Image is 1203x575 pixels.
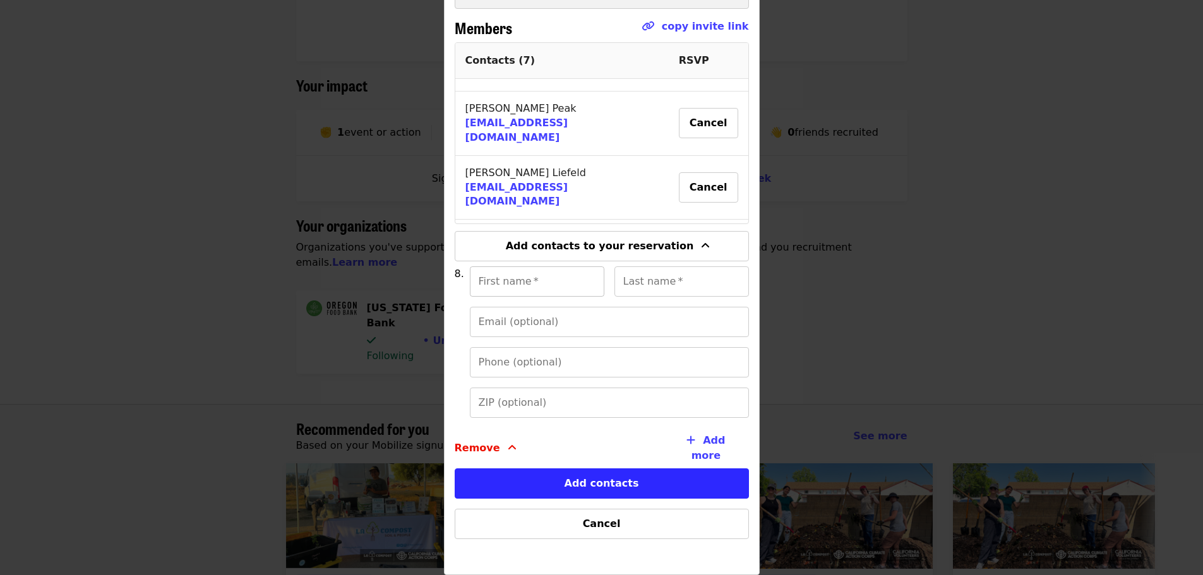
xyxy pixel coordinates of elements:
[455,268,464,280] span: 8.
[679,172,738,203] button: Cancel
[686,434,695,446] i: plus icon
[465,181,568,208] a: [EMAIL_ADDRESS][DOMAIN_NAME]
[506,240,694,252] span: Add contacts to your reservation
[470,266,604,297] input: First name
[455,441,500,456] span: Remove
[701,240,710,252] i: angle-up icon
[669,43,748,79] th: RSVP
[691,434,726,461] span: Add more
[650,428,748,468] button: Add more
[614,266,749,297] input: Last name
[508,442,517,454] i: angle-up icon
[455,16,512,39] span: Members
[455,156,669,220] td: [PERSON_NAME] Liefeld
[642,20,654,32] i: link icon
[455,428,517,468] button: Remove
[470,388,749,418] input: ZIP (optional)
[455,43,669,79] th: Contacts ( 7 )
[662,20,749,32] a: copy invite link
[455,468,749,499] button: Add contacts
[679,108,738,138] button: Cancel
[470,307,749,337] input: Email (optional)
[470,347,749,377] input: Phone (optional)
[642,19,749,42] span: Click to copy link!
[455,92,669,156] td: [PERSON_NAME] Peak
[465,117,568,143] a: [EMAIL_ADDRESS][DOMAIN_NAME]
[455,509,749,539] button: Cancel
[455,231,749,261] button: Add contacts to your reservation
